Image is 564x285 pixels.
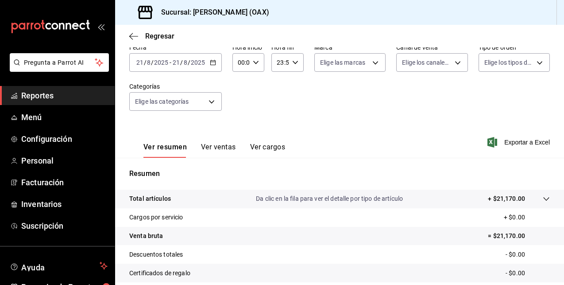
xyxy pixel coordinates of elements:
[489,137,550,148] button: Exportar a Excel
[21,176,108,188] span: Facturación
[129,44,222,51] label: Fecha
[21,90,108,102] span: Reportes
[488,194,525,203] p: + $21,170.00
[129,250,183,259] p: Descuentos totales
[484,58,533,67] span: Elige los tipos de orden
[135,97,189,106] span: Elige las categorías
[129,168,550,179] p: Resumen
[129,269,190,278] p: Certificados de regalo
[201,143,236,158] button: Ver ventas
[21,198,108,210] span: Inventarios
[271,44,304,51] label: Hora fin
[256,194,403,203] p: Da clic en la fila para ver el detalle por tipo de artículo
[170,59,171,66] span: -
[143,143,187,158] button: Ver resumen
[488,231,550,241] p: = $21,170.00
[402,58,451,67] span: Elige los canales de venta
[506,269,550,278] p: - $0.00
[232,44,265,51] label: Hora inicio
[129,213,183,222] p: Cargos por servicio
[151,59,154,66] span: /
[154,59,169,66] input: ----
[172,59,180,66] input: --
[180,59,183,66] span: /
[129,231,163,241] p: Venta bruta
[21,111,108,123] span: Menú
[21,261,96,271] span: Ayuda
[136,59,144,66] input: --
[320,58,365,67] span: Elige las marcas
[129,83,222,90] label: Categorías
[147,59,151,66] input: --
[506,250,550,259] p: - $0.00
[183,59,188,66] input: --
[24,58,95,67] span: Pregunta a Parrot AI
[154,7,269,18] h3: Sucursal: [PERSON_NAME] (OAX)
[21,155,108,167] span: Personal
[143,143,285,158] div: navigation tabs
[504,213,550,222] p: + $0.00
[129,32,174,40] button: Regresar
[21,133,108,145] span: Configuración
[145,32,174,40] span: Regresar
[10,53,109,72] button: Pregunta a Parrot AI
[21,220,108,232] span: Suscripción
[250,143,286,158] button: Ver cargos
[190,59,205,66] input: ----
[6,64,109,74] a: Pregunta a Parrot AI
[188,59,190,66] span: /
[129,194,171,203] p: Total artículos
[97,23,104,30] button: open_drawer_menu
[144,59,147,66] span: /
